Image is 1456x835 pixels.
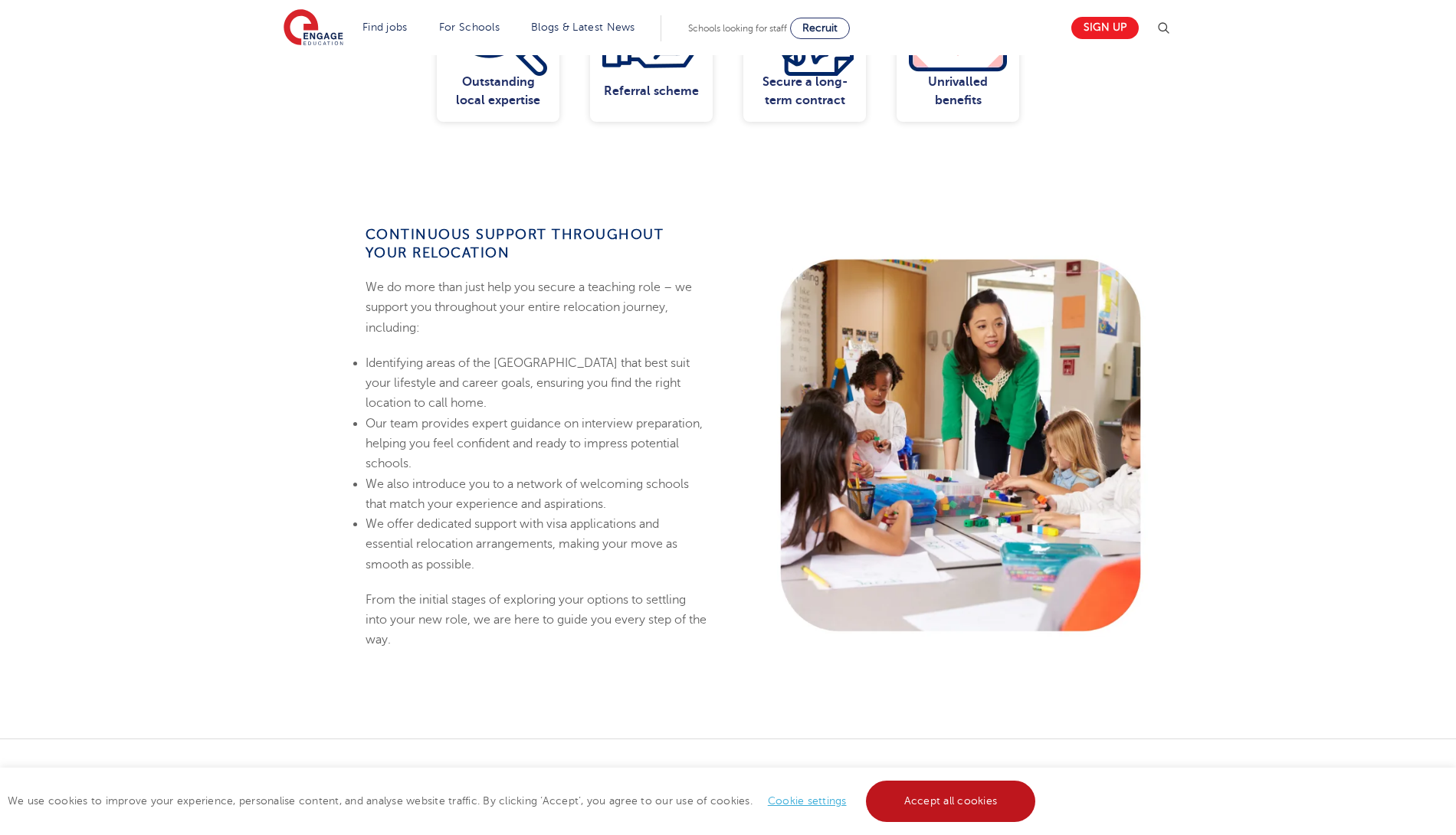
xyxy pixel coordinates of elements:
[802,22,838,34] span: Recruit
[768,795,847,807] a: Cookie settings
[366,590,708,650] p: From the initial stages of exploring your options to settling into your new role, we are here to ...
[366,414,708,474] li: Our team provides expert guidance on interview preparation, helping you feel confident and ready ...
[449,73,547,110] div: Outstanding local expertise
[688,23,787,34] span: Schools looking for staff
[866,781,1036,822] a: Accept all cookies
[756,73,854,110] div: Secure a long-term contract
[284,9,343,47] img: Engage Education
[439,21,500,33] a: For Schools
[366,514,708,575] li: We offer dedicated support with visa applications and essential relocation arrangements, making y...
[366,474,708,515] li: We also introduce you to a network of welcoming schools that match your experience and aspirations.
[362,21,408,33] a: Find jobs
[1071,17,1139,39] a: Sign up
[790,18,850,39] a: Recruit
[366,277,708,338] p: We do more than just help you secure a teaching role – we support you throughout your entire relo...
[366,227,664,260] strong: Continuous support throughout your relocation
[531,21,635,33] a: Blogs & Latest News
[909,73,1007,110] div: Unrivalled benefits
[366,353,708,414] li: Identifying areas of the [GEOGRAPHIC_DATA] that best suit your lifestyle and career goals, ensuri...
[8,795,1039,807] span: We use cookies to improve your experience, personalise content, and analyse website traffic. By c...
[602,73,700,110] div: Referral scheme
